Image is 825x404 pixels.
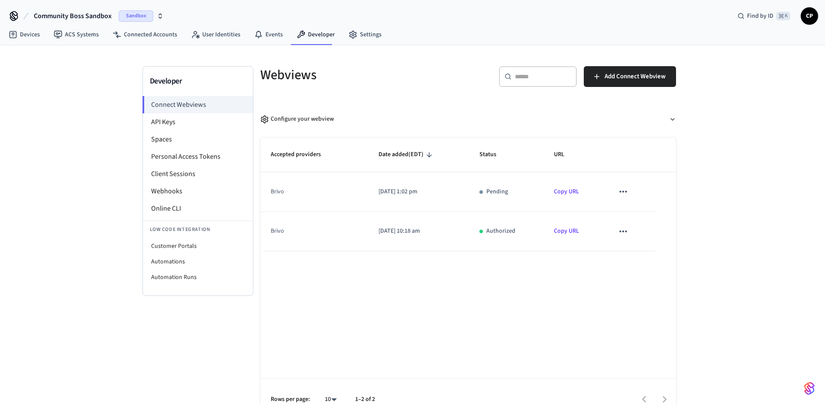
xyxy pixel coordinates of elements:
p: Rows per page: [271,395,310,404]
span: Accepted providers [271,148,332,161]
a: Connected Accounts [106,27,184,42]
table: sticky table [260,138,676,251]
li: Client Sessions [143,165,253,183]
div: Configure your webview [260,115,334,124]
p: [DATE] 1:02 pm [379,187,459,196]
p: Authorized [486,227,515,236]
h5: Webviews [260,66,463,84]
a: Copy URL [554,227,579,235]
a: Copy URL [554,187,579,196]
li: Connect Webviews [142,96,253,113]
span: Add Connect Webview [605,71,666,82]
a: Settings [342,27,388,42]
li: Personal Access Tokens [143,148,253,165]
li: Online CLI [143,200,253,217]
p: 1–2 of 2 [355,395,375,404]
span: ⌘ K [776,12,790,20]
li: Spaces [143,131,253,148]
li: Low Code Integration [143,221,253,238]
button: Add Connect Webview [584,66,676,87]
img: SeamLogoGradient.69752ec5.svg [804,382,815,395]
a: Events [247,27,290,42]
li: API Keys [143,113,253,131]
span: URL [554,148,576,161]
span: CP [802,8,817,24]
h3: Developer [150,75,246,87]
span: Sandbox [119,10,153,22]
span: Date added(EDT) [379,148,435,161]
button: CP [801,7,818,25]
a: Devices [2,27,47,42]
li: Automation Runs [143,269,253,285]
span: Find by ID [747,12,773,20]
div: brivo [271,187,349,196]
span: Community Boss Sandbox [34,11,112,21]
a: ACS Systems [47,27,106,42]
span: Status [479,148,508,161]
a: Developer [290,27,342,42]
li: Webhooks [143,183,253,200]
p: [DATE] 10:18 am [379,227,459,236]
div: brivo [271,227,349,236]
li: Automations [143,254,253,269]
button: Configure your webview [260,108,676,131]
p: Pending [486,187,508,196]
a: User Identities [184,27,247,42]
div: Find by ID⌘ K [731,8,797,24]
li: Customer Portals [143,238,253,254]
